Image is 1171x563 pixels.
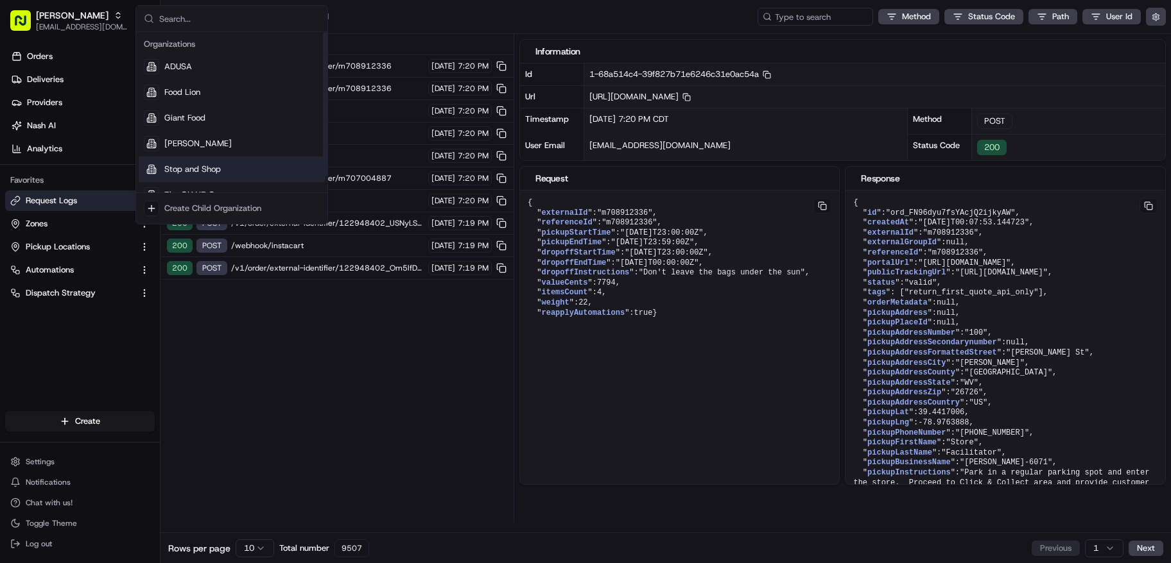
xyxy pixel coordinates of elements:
[458,128,489,139] span: 7:20 PM
[5,46,160,67] a: Orders
[867,348,997,357] span: pickupAddressFormattedStreet
[867,318,928,327] span: pickupPlaceId
[5,283,155,303] button: Dispatch Strategy
[542,288,588,297] span: itemsCount
[458,151,489,161] span: 7:20 PM
[458,83,489,94] span: 7:20 PM
[231,240,424,251] span: /webhook/instacart
[542,248,616,257] span: dropoffStartTime
[625,248,708,257] span: "[DATE]T23:00:00Z"
[853,468,1154,507] span: "Park in a regular parking spot and enter the store. Proceed to Click & Collect area and provide ...
[26,264,74,276] span: Automations
[908,134,972,160] div: Status Code
[33,83,212,96] input: Clear
[164,138,232,149] span: [PERSON_NAME]
[167,261,193,275] div: 200
[918,418,969,427] span: -78.9763888
[520,85,584,108] div: Url
[13,122,36,146] img: 1736555255976-a54dd68f-1ca7-489b-9aae-adbdc363a1c4
[230,39,508,49] div: URL
[964,368,1052,377] span: "[GEOGRAPHIC_DATA]"
[758,8,873,26] input: Type to search
[520,63,584,85] div: Id
[639,268,805,277] span: "Don't leave the bags under the sun"
[458,173,489,183] span: 7:20 PM
[955,268,1048,277] span: "[URL][DOMAIN_NAME]"
[937,318,955,327] span: null
[75,416,100,427] span: Create
[535,172,824,185] div: Request
[5,139,160,159] a: Analytics
[27,143,62,155] span: Analytics
[918,258,1011,267] span: "[URL][DOMAIN_NAME]"
[968,11,1015,22] span: Status Code
[458,218,489,228] span: 7:19 PM
[941,448,1002,457] span: "Facilitator"
[164,164,221,175] span: Stop and Shop
[5,92,160,113] a: Providers
[5,473,155,491] button: Notifications
[5,115,160,136] a: Nash AI
[5,237,155,257] button: Pickup Locations
[431,263,455,273] span: [DATE]
[611,238,695,247] span: "[DATE]T23:59:00Z"
[334,539,369,557] div: 9507
[36,22,128,32] span: [EMAIL_ADDRESS][DOMAIN_NAME]
[458,240,489,251] span: 7:19 PM
[431,128,455,139] span: [DATE]
[977,140,1007,155] div: 200
[1082,9,1141,24] button: User Id
[867,358,946,367] span: pickupAddressCity
[542,218,593,227] span: referenceId
[616,258,699,267] span: "[DATE]T00:00:00Z"
[867,208,876,217] span: id
[164,61,192,72] span: ADUSA
[867,308,928,317] span: pickupAddress
[44,122,211,135] div: Start new chat
[878,9,939,24] button: Method
[431,106,455,116] span: [DATE]
[542,268,630,277] span: dropoffInstructions
[542,228,611,237] span: pickupStartTime
[139,35,325,54] div: Organizations
[977,113,1012,129] div: POST
[867,448,932,457] span: pickupLastName
[867,218,909,227] span: createdAt
[26,241,90,253] span: Pickup Locations
[597,208,652,217] span: "m708912336"
[8,181,103,204] a: 📗Knowledge Base
[886,208,1016,217] span: "ord_FN96dyu7fsYAcjQ2ijkyAW"
[867,238,937,247] span: externalGroupId
[458,196,489,206] span: 7:20 PM
[578,298,587,307] span: 22
[960,378,978,387] span: "WV"
[951,388,983,397] span: "26726"
[27,120,56,131] span: Nash AI
[861,172,1150,185] div: Response
[867,468,951,477] span: pickupInstructions
[159,6,320,31] input: Search...
[458,61,489,71] span: 7:20 PM
[969,398,987,407] span: "US"
[168,542,230,555] span: Rows per page
[5,170,155,190] div: Favorites
[26,186,98,199] span: Knowledge Base
[27,74,64,85] span: Deliveries
[164,87,200,98] span: Food Lion
[944,9,1023,24] button: Status Code
[937,298,955,307] span: null
[36,9,108,22] button: [PERSON_NAME]
[946,238,964,247] span: null
[128,217,155,227] span: Pylon
[597,278,616,287] span: 7794
[13,51,234,72] p: Welcome 👋
[946,438,978,447] span: "Store"
[164,189,245,201] span: The GIANT Company
[1028,9,1077,24] button: Path
[867,298,928,307] span: orderMetadata
[196,261,227,275] div: POST
[542,308,625,317] span: reapplyAutomations
[937,308,955,317] span: null
[5,190,155,211] button: Request Logs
